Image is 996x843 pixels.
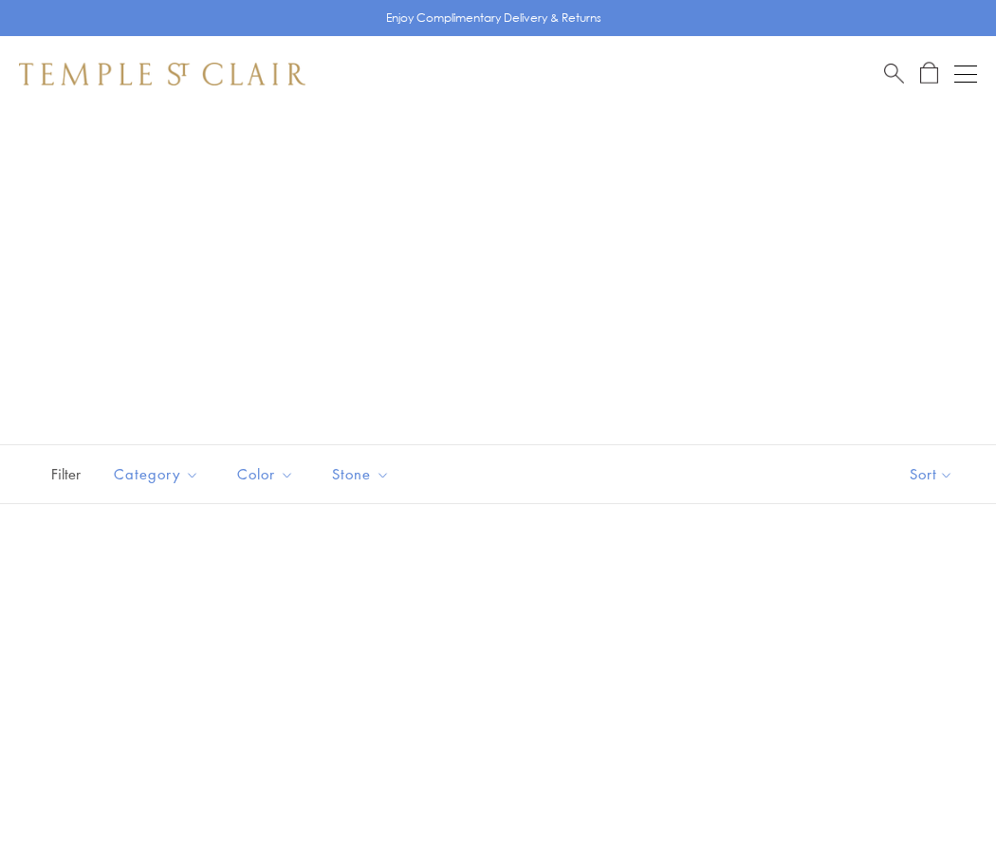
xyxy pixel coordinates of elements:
[867,445,996,503] button: Show sort by
[100,453,213,496] button: Category
[386,9,601,28] p: Enjoy Complimentary Delivery & Returns
[884,62,904,85] a: Search
[223,453,308,496] button: Color
[19,63,305,85] img: Temple St. Clair
[954,63,977,85] button: Open navigation
[920,62,938,85] a: Open Shopping Bag
[323,462,404,486] span: Stone
[104,462,213,486] span: Category
[318,453,404,496] button: Stone
[228,462,308,486] span: Color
